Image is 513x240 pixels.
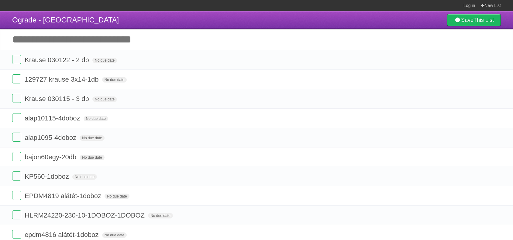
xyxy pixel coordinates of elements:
[80,135,104,141] span: No due date
[92,96,117,102] span: No due date
[12,230,21,239] label: Done
[25,95,91,103] span: Krause 030115 - 3 db
[12,191,21,200] label: Done
[25,134,78,141] span: alap1095-4doboz
[12,94,21,103] label: Done
[12,113,21,122] label: Done
[25,114,81,122] span: alap10115-4doboz
[12,16,119,24] span: Ograde - [GEOGRAPHIC_DATA]
[12,55,21,64] label: Done
[25,231,100,238] span: epdm4816 alátét-1doboz
[25,76,100,83] span: 129727 krause 3x14-1db
[92,58,117,63] span: No due date
[473,17,494,23] b: This List
[12,133,21,142] label: Done
[12,152,21,161] label: Done
[12,210,21,219] label: Done
[84,116,108,121] span: No due date
[72,174,97,180] span: No due date
[25,153,78,161] span: bajon60egy-20db
[102,232,127,238] span: No due date
[25,173,71,180] span: KP560-1doboz
[25,192,103,200] span: EPDM4819 alátét-1doboz
[25,56,91,64] span: Krause 030122 - 2 db
[25,211,146,219] span: HLRM24220-230-10-1DOBOZ-1DOBOZ
[148,213,173,218] span: No due date
[102,77,127,83] span: No due date
[80,155,104,160] span: No due date
[12,171,21,181] label: Done
[105,194,129,199] span: No due date
[12,74,21,83] label: Done
[447,14,501,26] a: SaveThis List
